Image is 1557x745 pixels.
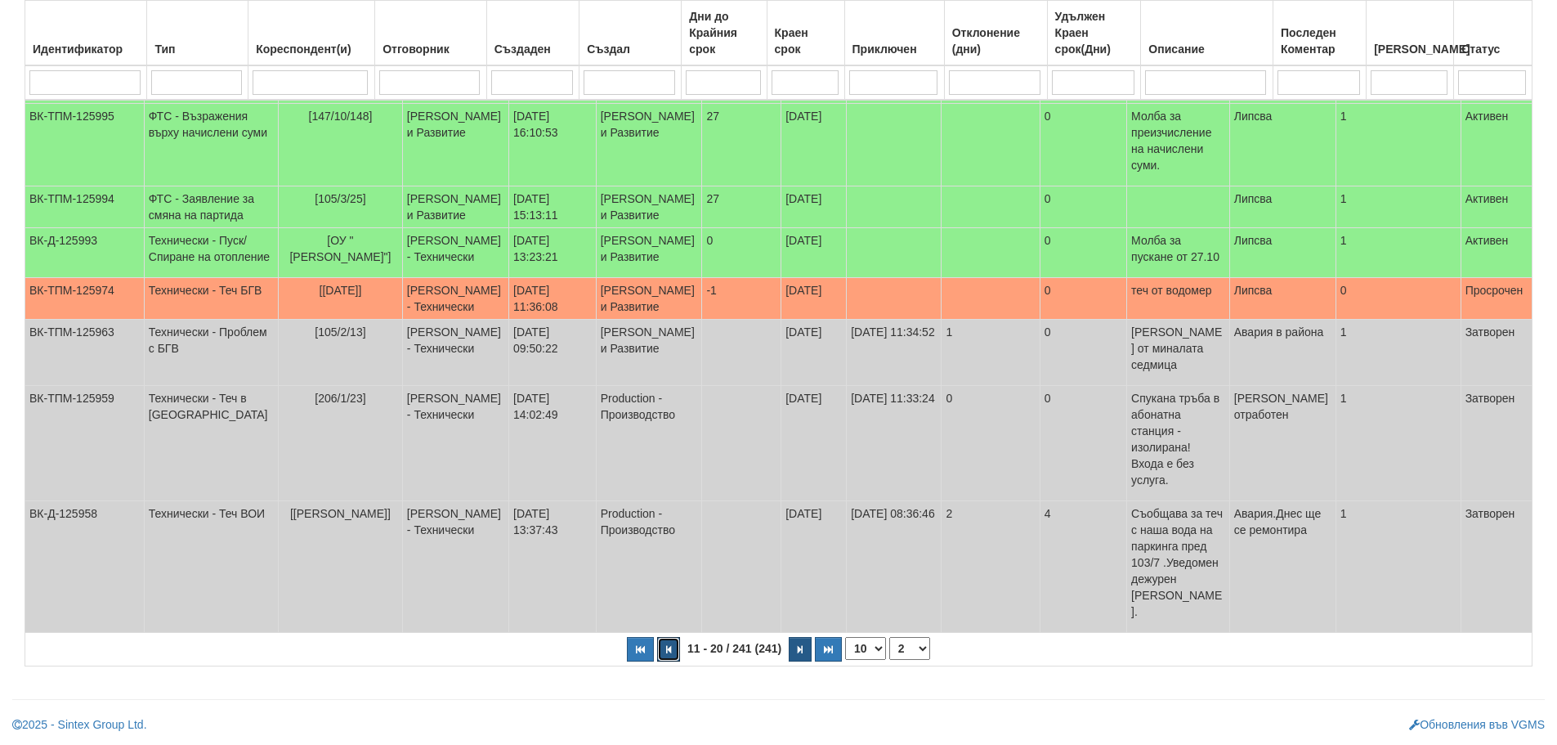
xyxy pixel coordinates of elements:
td: [DATE] 13:23:21 [509,228,597,278]
td: [DATE] 11:33:24 [847,386,942,501]
div: Отклонение (дни) [949,21,1043,61]
td: [DATE] 11:34:52 [847,320,942,386]
span: Липсва [1234,284,1273,297]
td: 1 [1336,104,1461,186]
td: [DATE] [781,501,847,633]
td: 4 [1040,501,1126,633]
p: Молба за преизчисление на начислени суми. [1131,108,1225,173]
td: 0 [942,386,1040,501]
td: [PERSON_NAME] и Развитие [596,186,702,228]
td: Технически - Теч в [GEOGRAPHIC_DATA] [144,386,278,501]
p: теч от водомер [1131,282,1225,298]
span: 0 [706,234,713,247]
div: [PERSON_NAME] [1371,38,1449,61]
th: Отговорник: No sort applied, activate to apply an ascending sort [375,1,487,66]
td: Production - Производство [596,501,702,633]
td: [DATE] 15:13:11 [509,186,597,228]
td: Технически - Теч БГВ [144,278,278,320]
td: [DATE] 11:36:08 [509,278,597,320]
th: Отклонение (дни): No sort applied, activate to apply an ascending sort [944,1,1047,66]
td: Затворен [1461,320,1532,386]
td: [PERSON_NAME] - Технически [402,228,508,278]
td: 0 [1040,104,1126,186]
td: 0 [1336,278,1461,320]
td: [DATE] 13:37:43 [509,501,597,633]
td: [DATE] [781,104,847,186]
p: Молба за пускане от 27.10 [1131,232,1225,265]
td: [DATE] [781,278,847,320]
button: Следваща страница [789,637,812,662]
td: 0 [1040,278,1126,320]
td: [DATE] [781,228,847,278]
td: Затворен [1461,386,1532,501]
td: 1 [1336,228,1461,278]
td: [DATE] 14:02:49 [509,386,597,501]
td: [PERSON_NAME] и Развитие [596,320,702,386]
td: [PERSON_NAME] - Технически [402,386,508,501]
th: Идентификатор: No sort applied, activate to apply an ascending sort [25,1,147,66]
span: 27 [706,110,719,123]
th: Тип: No sort applied, activate to apply an ascending sort [147,1,248,66]
span: Липсва [1234,234,1273,247]
td: [DATE] 08:36:46 [847,501,942,633]
td: ВК-ТПМ-125963 [25,320,145,386]
td: ВК-ТПМ-125974 [25,278,145,320]
th: Удължен Краен срок(Дни): No sort applied, activate to apply an ascending sort [1047,1,1141,66]
div: Описание [1145,38,1268,61]
td: Технически - Пуск/Спиране на отопление [144,228,278,278]
div: Тип [151,38,244,61]
th: Приключен: No sort applied, activate to apply an ascending sort [844,1,944,66]
td: [PERSON_NAME] и Развитие [596,104,702,186]
div: Идентификатор [29,38,142,61]
span: 27 [706,192,719,205]
td: [DATE] 09:50:22 [509,320,597,386]
th: Последен Коментар: No sort applied, activate to apply an ascending sort [1273,1,1366,66]
select: Брой редове на страница [845,637,886,660]
span: [ОУ "[PERSON_NAME]"] [289,234,391,263]
span: [PERSON_NAME] отработен [1234,392,1328,421]
a: 2025 - Sintex Group Ltd. [12,718,147,731]
div: Дни до Крайния срок [686,5,762,61]
span: [206/1/23] [315,392,365,405]
th: Брой Файлове: No sort applied, activate to apply an ascending sort [1367,1,1454,66]
span: [[DATE]] [320,284,362,297]
th: Създал: No sort applied, activate to apply an ascending sort [579,1,682,66]
td: [DATE] [781,386,847,501]
div: Кореспондент(и) [253,38,370,61]
div: Статус [1458,38,1528,61]
td: [PERSON_NAME] и Развитие [596,278,702,320]
td: Технически - Проблем с БГВ [144,320,278,386]
td: [DATE] [781,320,847,386]
td: ФТС - Възражения върху начислени суми [144,104,278,186]
td: ВК-Д-125993 [25,228,145,278]
td: [PERSON_NAME] и Развитие [596,228,702,278]
div: Приключен [849,38,940,61]
button: Последна страница [815,637,842,662]
span: 11 - 20 / 241 (241) [683,642,785,655]
span: Липсва [1234,192,1273,205]
td: Активен [1461,104,1532,186]
td: ВК-Д-125958 [25,501,145,633]
td: Просрочен [1461,278,1532,320]
td: 1 [1336,320,1461,386]
p: Спукана тръба в абонатна станция - изолирана! Входа е без услуга. [1131,390,1225,488]
div: Краен срок [772,21,840,61]
select: Страница номер [889,637,930,660]
span: Авария в района [1234,325,1324,339]
td: 0 [1040,186,1126,228]
td: 2 [942,501,1040,633]
div: Отговорник [379,38,482,61]
td: ВК-ТПМ-125994 [25,186,145,228]
td: [PERSON_NAME] - Технически [402,320,508,386]
td: 1 [1336,386,1461,501]
td: [PERSON_NAME] - Технически [402,278,508,320]
td: 0 [1040,228,1126,278]
a: Обновления във VGMS [1409,718,1545,731]
td: 1 [942,320,1040,386]
td: Активен [1461,228,1532,278]
td: Технически - Теч ВОИ [144,501,278,633]
td: Активен [1461,186,1532,228]
td: ФТС - Заявление за смяна на партида [144,186,278,228]
th: Описание: No sort applied, activate to apply an ascending sort [1141,1,1273,66]
span: [105/3/25] [315,192,365,205]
